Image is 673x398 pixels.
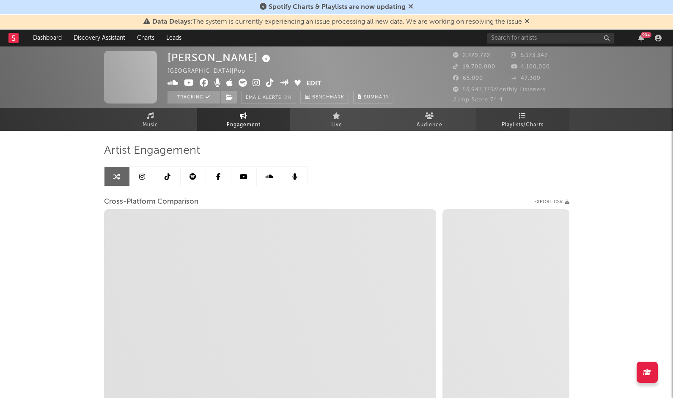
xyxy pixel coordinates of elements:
span: Spotify Charts & Playlists are now updating [269,4,406,11]
span: Data Delays [152,19,190,25]
em: On [283,95,291,100]
button: Email AlertsOn [241,91,296,104]
button: Export CSV [534,199,569,204]
a: Live [290,108,383,131]
span: Engagement [227,120,261,130]
a: Audience [383,108,476,131]
a: Music [104,108,197,131]
span: Cross-Platform Comparison [104,197,198,207]
input: Search for artists [487,33,614,44]
span: 53,947,179 Monthly Listeners [453,87,546,93]
div: 99 + [641,32,651,38]
span: Audience [417,120,442,130]
span: Dismiss [525,19,530,25]
span: Jump Score: 74.4 [453,97,503,103]
span: Artist Engagement [104,146,200,156]
a: Discovery Assistant [68,30,131,46]
span: 4,100,000 [511,64,550,70]
a: Benchmark [300,91,349,104]
a: Dashboard [27,30,68,46]
span: 19,700,000 [453,64,495,70]
a: Charts [131,30,160,46]
span: 2,729,722 [453,53,490,58]
a: Engagement [197,108,290,131]
span: Dismiss [408,4,413,11]
span: 5,173,347 [511,53,548,58]
a: Playlists/Charts [476,108,569,131]
a: Leads [160,30,187,46]
div: [GEOGRAPHIC_DATA] | Pop [168,66,255,76]
button: 99+ [638,35,644,41]
div: [PERSON_NAME] [168,51,272,65]
button: Tracking [168,91,220,104]
span: 47,309 [511,76,541,81]
button: Edit [306,79,321,89]
span: Benchmark [312,93,344,103]
span: 65,000 [453,76,483,81]
span: Music [143,120,158,130]
button: Summary [353,91,393,104]
span: : The system is currently experiencing an issue processing all new data. We are working on resolv... [152,19,522,25]
span: Playlists/Charts [502,120,544,130]
span: Live [331,120,342,130]
span: Summary [364,95,389,100]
